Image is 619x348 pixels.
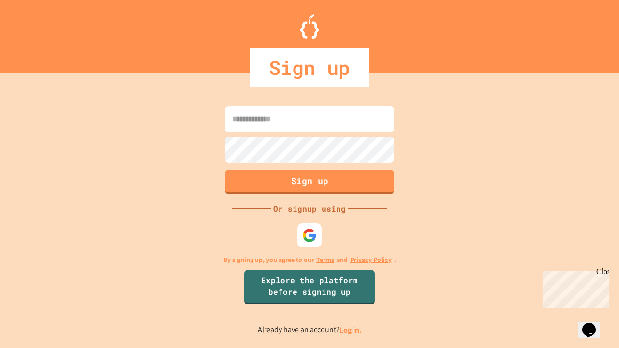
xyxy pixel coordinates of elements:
[350,255,392,265] a: Privacy Policy
[223,255,396,265] p: By signing up, you agree to our and .
[339,325,362,335] a: Log in.
[4,4,67,61] div: Chat with us now!Close
[300,14,319,39] img: Logo.svg
[271,203,348,215] div: Or signup using
[250,48,369,87] div: Sign up
[539,267,609,308] iframe: chat widget
[258,324,362,336] p: Already have an account?
[302,228,317,243] img: google-icon.svg
[316,255,334,265] a: Terms
[225,170,394,194] button: Sign up
[578,309,609,338] iframe: chat widget
[244,270,375,304] a: Explore the platform before signing up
